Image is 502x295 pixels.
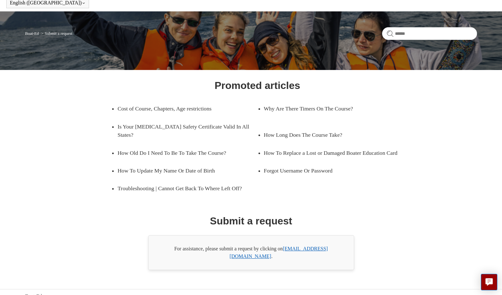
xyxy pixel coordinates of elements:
a: Boat-Ed [25,31,39,36]
a: Is Your [MEDICAL_DATA] Safety Certificate Valid In All States? [118,118,257,144]
a: Cost of Course, Chapters, Age restrictions [118,100,248,117]
a: How To Update My Name Or Date of Birth [118,162,248,179]
a: Why Are There Timers On The Course? [264,100,394,117]
li: Submit a request [40,31,73,36]
li: Boat-Ed [25,31,40,36]
input: Search [382,27,477,40]
button: Live chat [481,274,497,290]
a: How Old Do I Need To Be To Take The Course? [118,144,248,162]
h1: Promoted articles [214,78,300,93]
h1: Submit a request [210,213,292,229]
a: How To Replace a Lost or Damaged Boater Education Card [264,144,404,162]
a: How Long Does The Course Take? [264,126,394,144]
div: For assistance, please submit a request by clicking on . [148,235,354,270]
a: Forgot Username Or Password [264,162,394,179]
a: Troubleshooting | Cannot Get Back To Where Left Off? [118,179,257,197]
